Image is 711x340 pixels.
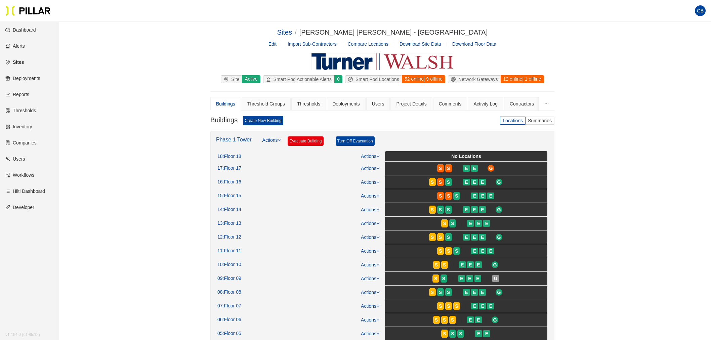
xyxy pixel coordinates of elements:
div: 07 [217,303,241,309]
span: : Floor 06 [223,317,241,323]
span: alert [266,77,274,82]
span: E [469,316,472,324]
span: E [469,261,472,268]
span: S [443,261,446,268]
span: E [477,316,480,324]
span: : Floor 13 [223,220,241,226]
span: E [465,233,468,241]
a: Actions [361,166,380,171]
span: E [481,192,484,200]
a: barsHilti Dashboard [5,188,45,194]
span: U [494,275,497,282]
span: Download Site Data [400,41,441,47]
a: Actions [361,207,380,212]
span: down [376,194,380,198]
div: Comments [439,100,462,108]
img: Turner Walsh Construction [311,53,453,70]
a: Actions [361,331,380,336]
span: S [439,165,442,172]
div: Thresholds [297,100,320,108]
div: 11 [217,248,241,254]
span: S [435,261,438,268]
span: : Floor 16 [223,179,241,185]
span: E [485,220,488,227]
span: down [376,277,380,280]
span: Import Sub-Contractors [288,41,337,47]
span: E [489,302,492,310]
div: 13 [217,220,241,226]
span: / [295,29,297,36]
span: S [435,316,438,324]
span: S [443,316,446,324]
span: S [459,330,462,337]
span: S [447,206,450,213]
span: global [451,77,458,82]
span: S [443,220,446,227]
span: S [439,247,442,255]
a: alertAlerts [5,43,25,49]
a: environmentSites [5,59,24,65]
h3: Buildings [210,116,238,125]
span: E [481,289,484,296]
span: G [497,289,501,296]
span: E [468,275,471,282]
a: Evacuate Building [288,136,323,146]
a: Actions [361,276,380,281]
span: down [376,291,380,294]
span: down [376,222,380,225]
a: alertSmart Pod Actionable Alerts0 [262,75,344,83]
div: 05 [217,331,241,337]
span: E [469,220,472,227]
span: E [465,178,468,186]
span: down [376,304,380,308]
span: : Floor 09 [223,275,241,282]
div: 18 [217,154,241,160]
a: Create New Building [243,116,283,125]
span: E [473,247,476,255]
div: 09 [217,275,241,282]
div: Buildings [216,100,235,108]
div: Contractors [510,100,534,108]
span: S [451,220,454,227]
div: 08 [217,289,241,295]
span: G [497,178,501,186]
div: 12 [217,234,241,240]
span: : Floor 17 [223,165,241,171]
a: Actions [361,303,380,309]
span: S [439,206,442,213]
span: S [447,192,450,200]
span: Download Floor Data [452,41,497,47]
span: E [481,178,484,186]
span: E [481,206,484,213]
a: Turn Off Evacuation [336,136,375,146]
a: Actions [361,179,380,185]
a: qrcodeInventory [5,124,32,129]
span: down [376,180,380,184]
a: Actions [361,248,380,254]
a: teamUsers [5,156,25,162]
span: S [447,165,450,172]
div: Threshold Groups [247,100,285,108]
a: Sites [277,29,292,36]
span: G [493,316,497,324]
span: : Floor 07 [223,303,241,309]
span: environment [224,77,231,82]
span: S [455,192,458,200]
span: S [431,289,434,296]
span: E [465,206,468,213]
span: E [473,165,476,172]
span: S [439,192,442,200]
div: Project Details [396,100,426,108]
div: Site [221,76,242,83]
span: E [473,206,476,213]
a: apiDeveloper [5,205,34,210]
span: down [376,263,380,266]
a: Pillar Technologies [5,5,50,16]
span: E [461,261,464,268]
span: S [447,233,450,241]
span: E [473,302,476,310]
span: down [376,167,380,170]
span: G [493,261,497,268]
span: S [439,178,442,186]
span: S [439,289,442,296]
